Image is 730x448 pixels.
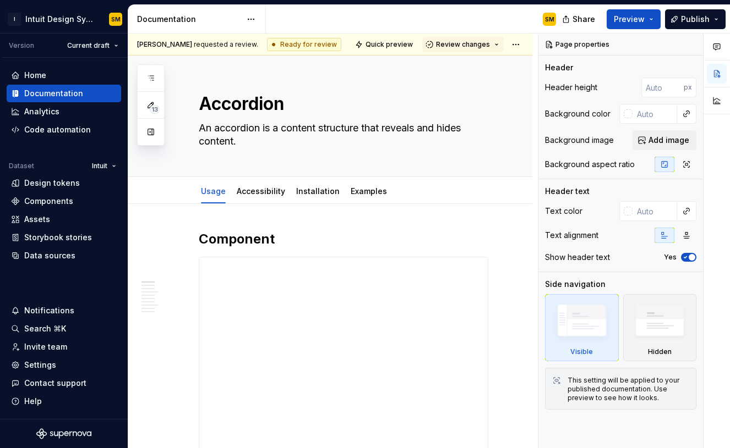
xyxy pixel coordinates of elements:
[150,105,160,114] span: 13
[633,130,696,150] button: Add image
[545,186,590,197] div: Header text
[9,162,34,170] div: Dataset
[422,37,504,52] button: Review changes
[623,294,697,361] div: Hidden
[7,247,121,264] a: Data sources
[573,14,595,25] span: Share
[24,305,74,316] div: Notifications
[24,341,67,352] div: Invite team
[545,15,554,24] div: SM
[8,13,21,26] div: I
[24,396,42,407] div: Help
[36,428,91,439] svg: Supernova Logo
[137,14,241,25] div: Documentation
[614,14,645,25] span: Preview
[7,374,121,392] button: Contact support
[92,162,107,170] span: Intuit
[436,40,490,49] span: Review changes
[545,82,597,93] div: Header height
[292,179,344,202] div: Installation
[137,40,258,49] span: requested a review.
[24,70,46,81] div: Home
[545,294,619,361] div: Visible
[197,91,486,117] textarea: Accordion
[366,40,413,49] span: Quick preview
[684,83,692,92] p: px
[633,201,677,221] input: Auto
[545,206,582,217] div: Text color
[237,186,285,196] a: Accessibility
[67,41,110,50] span: Current draft
[633,104,677,124] input: Auto
[7,302,121,319] button: Notifications
[62,38,123,53] button: Current draft
[232,179,290,202] div: Accessibility
[641,78,684,97] input: Auto
[137,40,192,48] span: [PERSON_NAME]
[24,378,86,389] div: Contact support
[24,214,50,225] div: Assets
[607,9,661,29] button: Preview
[24,124,91,135] div: Code automation
[24,323,66,334] div: Search ⌘K
[7,356,121,374] a: Settings
[568,376,689,402] div: This setting will be applied to your published documentation. Use preview to see how it looks.
[545,279,606,290] div: Side navigation
[7,211,121,228] a: Assets
[201,186,226,196] a: Usage
[681,14,710,25] span: Publish
[545,108,611,119] div: Background color
[197,179,230,202] div: Usage
[296,186,340,196] a: Installation
[7,174,121,192] a: Design tokens
[545,230,598,241] div: Text alignment
[7,320,121,338] button: Search ⌘K
[7,121,121,139] a: Code automation
[665,9,726,29] button: Publish
[197,119,486,150] textarea: An accordion is a content structure that reveals and hides content.
[545,135,614,146] div: Background image
[7,103,121,120] a: Analytics
[25,14,96,25] div: Intuit Design System
[24,196,73,207] div: Components
[7,85,121,102] a: Documentation
[111,15,121,24] div: SM
[24,359,56,370] div: Settings
[24,232,92,243] div: Storybook stories
[24,106,59,117] div: Analytics
[7,192,121,210] a: Components
[545,159,635,170] div: Background aspect ratio
[664,253,677,262] label: Yes
[545,252,610,263] div: Show header text
[352,37,418,52] button: Quick preview
[24,88,83,99] div: Documentation
[2,7,126,31] button: IIntuit Design SystemSM
[7,229,121,246] a: Storybook stories
[351,186,387,196] a: Examples
[24,250,75,261] div: Data sources
[545,62,573,73] div: Header
[7,392,121,410] button: Help
[648,347,672,356] div: Hidden
[570,347,593,356] div: Visible
[649,135,689,146] span: Add image
[7,338,121,356] a: Invite team
[24,178,80,189] div: Design tokens
[7,67,121,84] a: Home
[199,231,275,247] strong: Component
[346,179,391,202] div: Examples
[9,41,34,50] div: Version
[87,158,121,174] button: Intuit
[267,38,341,51] div: Ready for review
[557,9,602,29] button: Share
